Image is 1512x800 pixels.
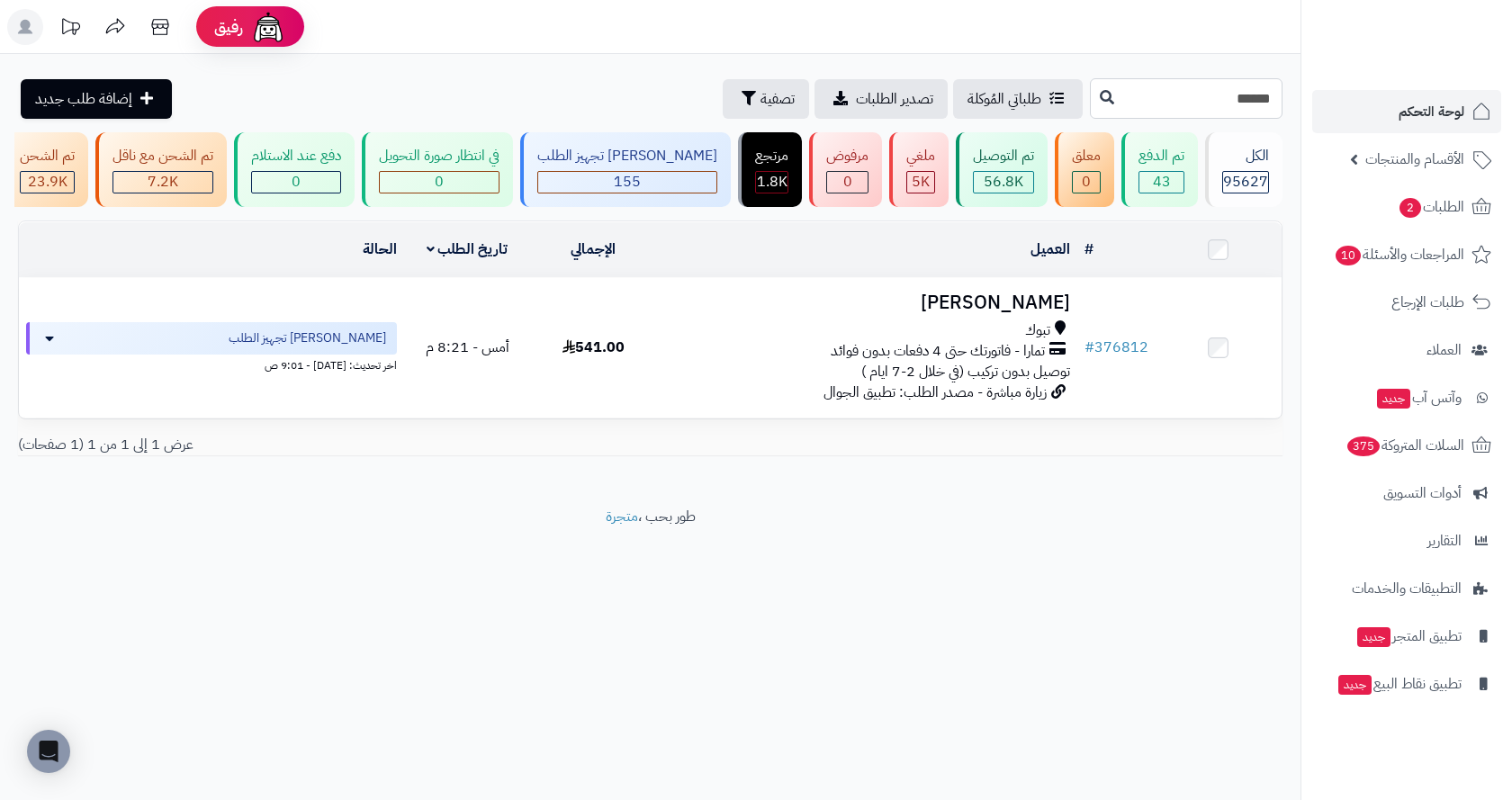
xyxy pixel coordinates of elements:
[1139,172,1183,193] div: 43
[973,146,1034,166] div: تم التوصيل
[1312,233,1501,276] a: المراجعات والأسئلة10
[1072,146,1101,166] div: معلق
[538,172,716,193] div: 155
[26,355,397,373] div: اخر تحديث: [DATE] - 9:01 ص
[984,171,1023,193] span: 56.8K
[1082,171,1091,193] span: 0
[21,79,172,119] a: إضافة طلب جديد
[1118,132,1201,207] a: تم الدفع 43
[843,171,852,193] span: 0
[606,506,638,527] a: متجرة
[1222,146,1269,166] div: الكل
[1338,675,1372,695] span: جديد
[1399,198,1421,218] span: 2
[814,79,948,119] a: تصدير الطلبات
[757,171,787,193] span: 1.8K
[517,132,734,207] a: [PERSON_NAME] تجهيز الطلب 155
[20,146,75,166] div: تم الشحن
[1426,337,1462,363] span: العملاء
[1312,615,1501,658] a: تطبيق المتجرجديد
[805,132,886,207] a: مرفوض 0
[1223,171,1268,193] span: 95627
[1312,424,1501,467] a: السلات المتروكة375
[826,146,868,166] div: مرفوض
[1391,290,1464,315] span: طلبات الإرجاع
[1398,194,1464,220] span: الطلبات
[113,172,212,193] div: 7223
[952,132,1051,207] a: تم التوصيل 56.8K
[1084,337,1148,358] a: #376812
[1312,567,1501,610] a: التطبيقات والخدمات
[1357,627,1390,647] span: جديد
[148,171,178,193] span: 7.2K
[251,146,341,166] div: دفع عند الاستلام
[426,337,509,358] span: أمس - 8:21 م
[1312,662,1501,706] a: تطبيق نقاط البيعجديد
[1427,528,1462,553] span: التقارير
[1345,433,1464,458] span: السلات المتروكة
[1347,436,1380,456] span: 375
[562,337,625,358] span: 541.00
[379,146,499,166] div: في انتظار صورة التحويل
[28,171,67,193] span: 23.9K
[756,172,787,193] div: 1817
[1355,624,1462,649] span: تطبيق المتجر
[1312,185,1501,229] a: الطلبات2
[912,171,930,193] span: 5K
[358,132,517,207] a: في انتظار صورة التحويل 0
[48,9,93,49] a: تحديثات المنصة
[435,171,444,193] span: 0
[1399,99,1464,124] span: لوحة التحكم
[1201,132,1286,207] a: الكل95627
[230,132,358,207] a: دفع عند الاستلام 0
[380,172,499,193] div: 0
[827,172,868,193] div: 0
[363,238,397,260] a: الحالة
[1312,519,1501,562] a: التقارير
[1334,242,1464,267] span: المراجعات والأسئلة
[1025,320,1050,341] span: تبوك
[664,292,1070,313] h3: [PERSON_NAME]
[1336,246,1361,265] span: 10
[861,361,1070,382] span: توصيل بدون تركيب (في خلال 2-7 ايام )
[906,146,935,166] div: ملغي
[967,88,1041,110] span: طلباتي المُوكلة
[831,341,1045,362] span: تمارا - فاتورتك حتى 4 دفعات بدون فوائد
[1084,337,1094,358] span: #
[1312,328,1501,372] a: العملاء
[92,132,230,207] a: تم الشحن مع ناقل 7.2K
[229,329,386,347] span: [PERSON_NAME] تجهيز الطلب
[734,132,805,207] a: مرتجع 1.8K
[760,88,795,110] span: تصفية
[1153,171,1171,193] span: 43
[953,79,1083,119] a: طلباتي المُوكلة
[907,172,934,193] div: 4985
[1336,671,1462,697] span: تطبيق نقاط البيع
[886,132,952,207] a: ملغي 5K
[1352,576,1462,601] span: التطبيقات والخدمات
[27,730,70,773] div: Open Intercom Messenger
[1051,132,1118,207] a: معلق 0
[974,172,1033,193] div: 56788
[292,171,301,193] span: 0
[1073,172,1100,193] div: 0
[112,146,213,166] div: تم الشحن مع ناقل
[21,172,74,193] div: 23887
[614,171,641,193] span: 155
[1377,389,1410,409] span: جديد
[35,88,132,110] span: إضافة طلب جديد
[1375,385,1462,410] span: وآتس آب
[1312,281,1501,324] a: طلبات الإرجاع
[1084,238,1093,260] a: #
[537,146,717,166] div: [PERSON_NAME] تجهيز الطلب
[1383,481,1462,506] span: أدوات التسويق
[1030,238,1070,260] a: العميل
[250,9,286,45] img: ai-face.png
[823,382,1047,403] span: زيارة مباشرة - مصدر الطلب: تطبيق الجوال
[1365,147,1464,172] span: الأقسام والمنتجات
[252,172,340,193] div: 0
[1312,376,1501,419] a: وآتس آبجديد
[4,435,651,455] div: عرض 1 إلى 1 من 1 (1 صفحات)
[214,16,243,38] span: رفيق
[427,238,508,260] a: تاريخ الطلب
